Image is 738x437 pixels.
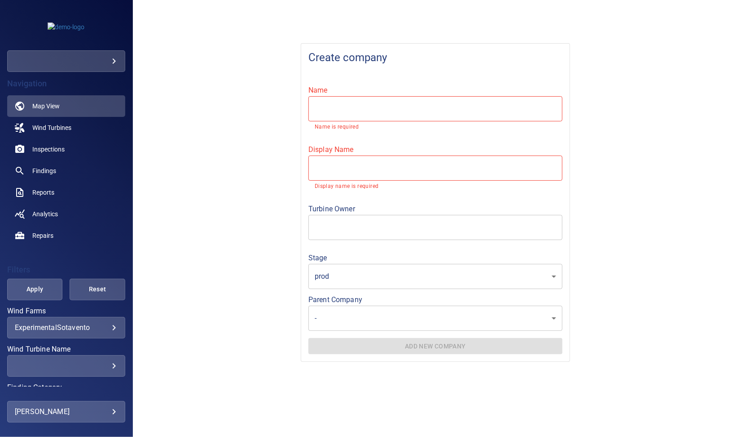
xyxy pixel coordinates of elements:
[32,145,65,154] span: Inspections
[32,231,53,240] span: Repairs
[308,306,562,331] div: -
[7,355,125,377] div: Wind Turbine Name
[70,279,125,300] button: Reset
[15,323,118,332] div: ExperimentalSotavento
[7,279,63,300] button: Apply
[308,51,562,65] span: Create company
[7,225,125,246] a: repairs noActive
[308,296,562,303] label: Parent Company
[32,166,56,175] span: Findings
[315,123,556,132] p: Name is required
[308,146,562,153] label: Display Name
[308,254,562,262] label: Stage
[7,79,125,88] h4: Navigation
[7,265,125,274] h4: Filters
[7,138,125,160] a: inspections noActive
[18,284,52,295] span: Apply
[7,95,125,117] a: map active
[7,182,125,203] a: reports noActive
[15,405,118,419] div: [PERSON_NAME]
[32,188,54,197] span: Reports
[7,308,125,315] label: Wind Farms
[7,384,125,391] label: Finding Category
[315,182,556,191] p: Display name is required
[32,102,60,111] span: Map View
[7,203,125,225] a: analytics noActive
[7,346,125,353] label: Wind Turbine Name
[7,317,125,339] div: Wind Farms
[308,87,562,94] label: Name
[308,264,562,289] div: prod
[7,160,125,182] a: findings noActive
[48,22,84,31] img: demo-logo
[32,123,71,132] span: Wind Turbines
[7,117,125,138] a: windturbines noActive
[7,50,125,72] div: demo
[32,210,58,218] span: Analytics
[308,205,562,213] label: Turbine Owner
[81,284,114,295] span: Reset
